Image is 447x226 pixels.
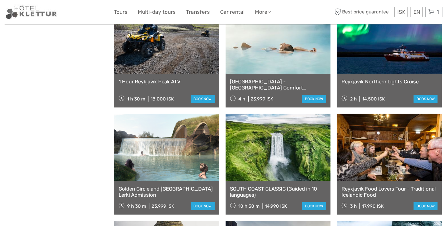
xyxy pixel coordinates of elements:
div: 23.999 ISK [251,96,274,102]
div: 23.999 ISK [152,203,174,209]
div: 18.000 ISK [151,96,174,102]
div: 17.990 ISK [362,203,384,209]
span: 9 h 30 m [127,203,146,209]
span: Best price guarantee [333,7,393,17]
div: 14.990 ISK [265,203,287,209]
div: 14.500 ISK [362,96,385,102]
a: book now [302,202,326,210]
span: 2 h [350,96,357,102]
a: More [255,8,271,16]
a: Reykjavik Food Lovers Tour - Traditional Icelandic Food [342,186,438,198]
div: EN [411,7,423,17]
a: 1 Hour Reykjavik Peak ATV [119,78,215,85]
a: book now [414,95,438,103]
span: 1 [436,9,440,15]
a: book now [191,95,215,103]
a: [GEOGRAPHIC_DATA] - [GEOGRAPHIC_DATA] Comfort including admission [230,78,326,91]
a: book now [414,202,438,210]
img: Our services [5,5,59,20]
a: book now [191,202,215,210]
p: We're away right now. Please check back later! [9,11,69,16]
a: Car rental [220,8,245,16]
a: Golden Circle and [GEOGRAPHIC_DATA] Lerki Admission [119,186,215,198]
span: 1 h 30 m [127,96,145,102]
a: Tours [114,8,127,16]
a: SOUTH COAST CLASSIC (Guided in 10 languages) [230,186,326,198]
span: 10 h 30 m [239,203,260,209]
a: Multi-day tours [138,8,176,16]
span: 3 h [350,203,357,209]
button: Open LiveChat chat widget [70,9,77,17]
a: Transfers [186,8,210,16]
a: Reykjavík Northern Lights Cruise [342,78,438,85]
a: book now [302,95,326,103]
span: 4 h [239,96,245,102]
span: ISK [397,9,405,15]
